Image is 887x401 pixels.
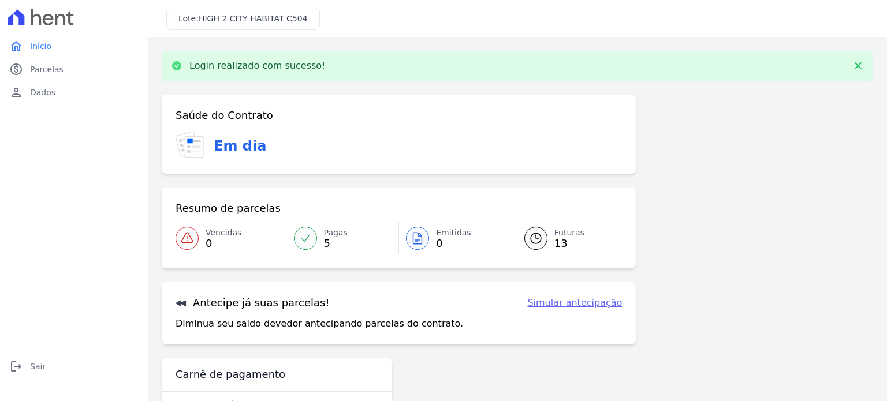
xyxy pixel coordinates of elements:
span: 0 [436,239,471,248]
h3: Saúde do Contrato [176,108,273,122]
span: 13 [554,239,584,248]
span: Sair [30,361,46,372]
h3: Antecipe já suas parcelas! [176,296,330,310]
h3: Em dia [214,136,266,156]
a: Emitidas 0 [399,222,510,254]
i: home [9,39,23,53]
a: logoutSair [5,355,143,378]
span: Vencidas [206,227,241,239]
a: Simular antecipação [527,296,622,310]
span: Pagas [324,227,348,239]
span: Início [30,40,51,52]
a: homeInício [5,35,143,58]
i: logout [9,359,23,373]
p: Diminua seu saldo devedor antecipando parcelas do contrato. [176,317,463,331]
h3: Lote: [178,13,308,25]
a: personDados [5,81,143,104]
i: person [9,85,23,99]
a: Pagas 5 [287,222,399,254]
i: paid [9,62,23,76]
h3: Resumo de parcelas [176,201,281,215]
span: Dados [30,87,55,98]
span: HIGH 2 CITY HABITAT C504 [199,14,308,23]
a: Futuras 13 [510,222,623,254]
span: 5 [324,239,348,248]
a: Vencidas 0 [176,222,287,254]
span: 0 [206,239,241,248]
span: Parcelas [30,63,64,75]
p: Login realizado com sucesso! [189,60,326,72]
span: Emitidas [436,227,471,239]
span: Futuras [554,227,584,239]
h3: Carnê de pagamento [176,368,285,381]
a: paidParcelas [5,58,143,81]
